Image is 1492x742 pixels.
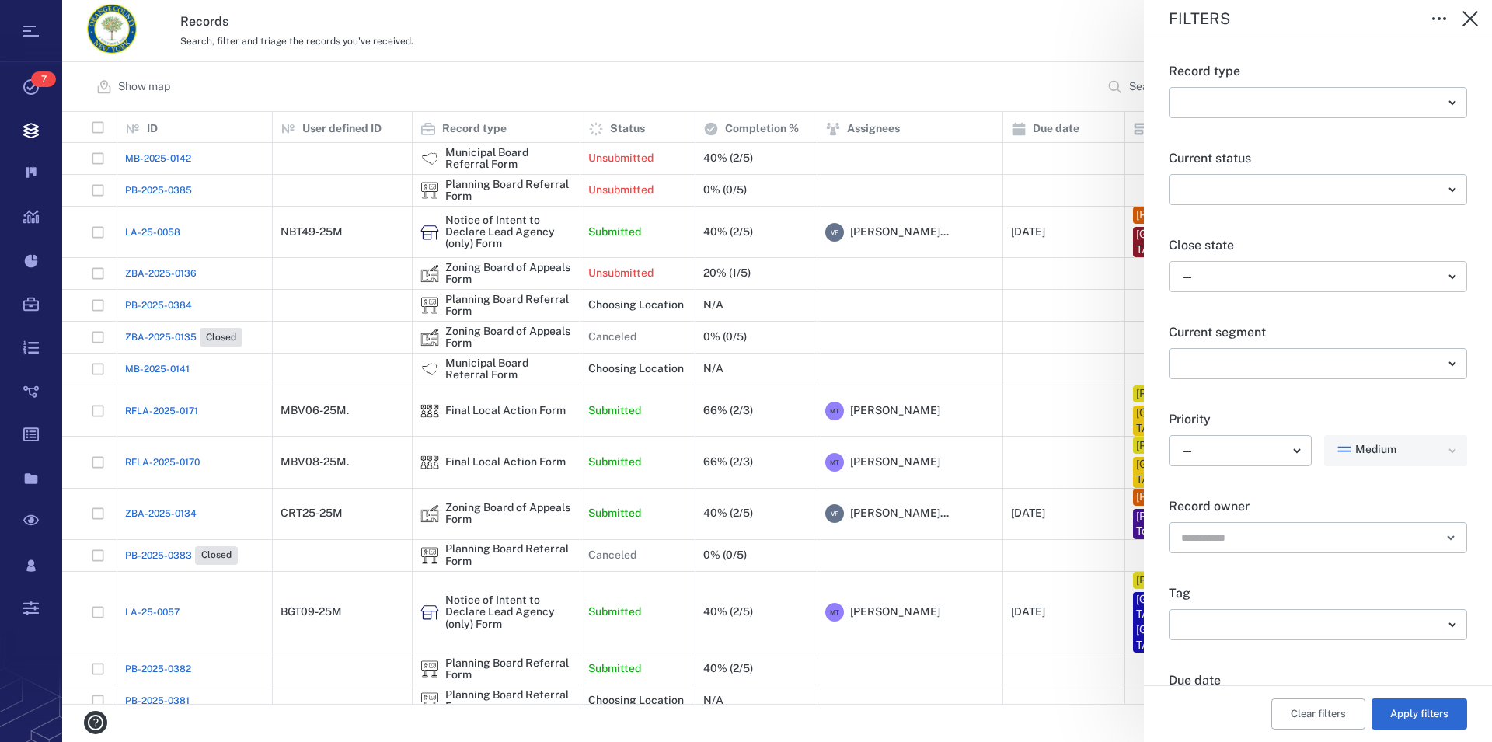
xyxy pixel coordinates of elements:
[1181,442,1287,460] div: —
[1424,3,1455,34] button: Toggle to Edit Boxes
[1169,497,1467,516] p: Record owner
[1169,323,1467,342] p: Current segment
[1455,3,1486,34] button: Close
[1372,698,1467,730] button: Apply filters
[1169,236,1467,255] p: Close state
[1169,149,1467,168] p: Current status
[1169,584,1467,603] p: Tag
[1169,62,1467,81] p: Record type
[1169,410,1467,429] p: Priority
[1271,698,1365,730] button: Clear filters
[1169,11,1411,26] div: Filters
[1440,527,1462,549] button: Open
[1169,671,1467,690] p: Due date
[1181,268,1442,286] div: —
[31,71,56,87] span: 7
[35,11,65,25] span: Help
[1355,442,1396,458] span: Medium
